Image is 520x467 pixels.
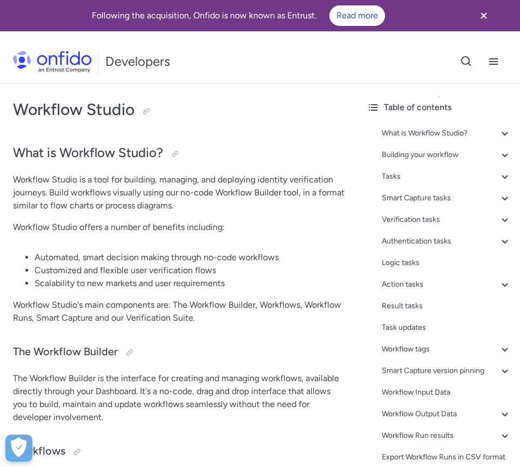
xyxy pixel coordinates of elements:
div: Following the acquisition, Onfido is now known as Entrust. [13,5,464,26]
p: The Workflow Builder is the interface for creating and managing workflows, available directly thr... [13,372,345,424]
h1: Developers [105,53,170,70]
div: Table of contents [367,101,511,114]
button: Close banner [464,2,504,29]
li: Scalability to new markets and user requirements [35,277,345,290]
a: Logic tasks [382,256,511,269]
h2: What is Workflow Studio? [13,144,345,163]
a: Building your workflow [382,148,511,161]
h1: Workflow Studio [13,99,345,120]
a: Action tasks [382,278,511,291]
button: Open Preferences [5,435,32,462]
div: Cookie Preferences [5,435,32,462]
a: Smart Capture tasks [382,192,511,205]
p: Workflow Studio offers a number of benefits including: [13,221,345,234]
a: What is Workflow Studio? [382,127,511,140]
button: Open navigation menu button [480,48,507,75]
a: Verification tasks [382,213,511,226]
a: Workflow tags [382,343,511,356]
img: Onfido Logo [13,51,92,72]
a: Task updates [382,321,511,334]
p: Workflow Studio is a tool for building, managing, and deploying identity verification journeys. B... [13,173,345,212]
li: Automated, smart decision making through no-code workflows [35,251,345,264]
p: Workflow Studio's main components are: The Workflow Builder, Workflows, Workflow Runs, Smart Capt... [13,299,345,324]
a: Workflow Input Data [382,386,511,399]
a: Result tasks [382,300,511,313]
a: Smart Capture version pinning [382,364,511,377]
a: Authentication tasks [382,235,511,248]
a: Export Workflow Runs in CSV format [382,451,511,464]
li: Customized and flexible user verification flows [35,264,345,277]
a: Tasks [382,170,511,183]
a: Read more [329,5,385,26]
a: Workflow Output Data [382,408,511,421]
svg: Open search button [460,55,473,68]
button: Open search button [453,48,480,75]
svg: Open navigation menu button [487,55,500,68]
a: Workflow Run results [382,429,511,442]
h3: The Workflow Builder [13,344,345,361]
h3: Workflows [13,443,345,461]
svg: Close banner [477,9,490,22]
